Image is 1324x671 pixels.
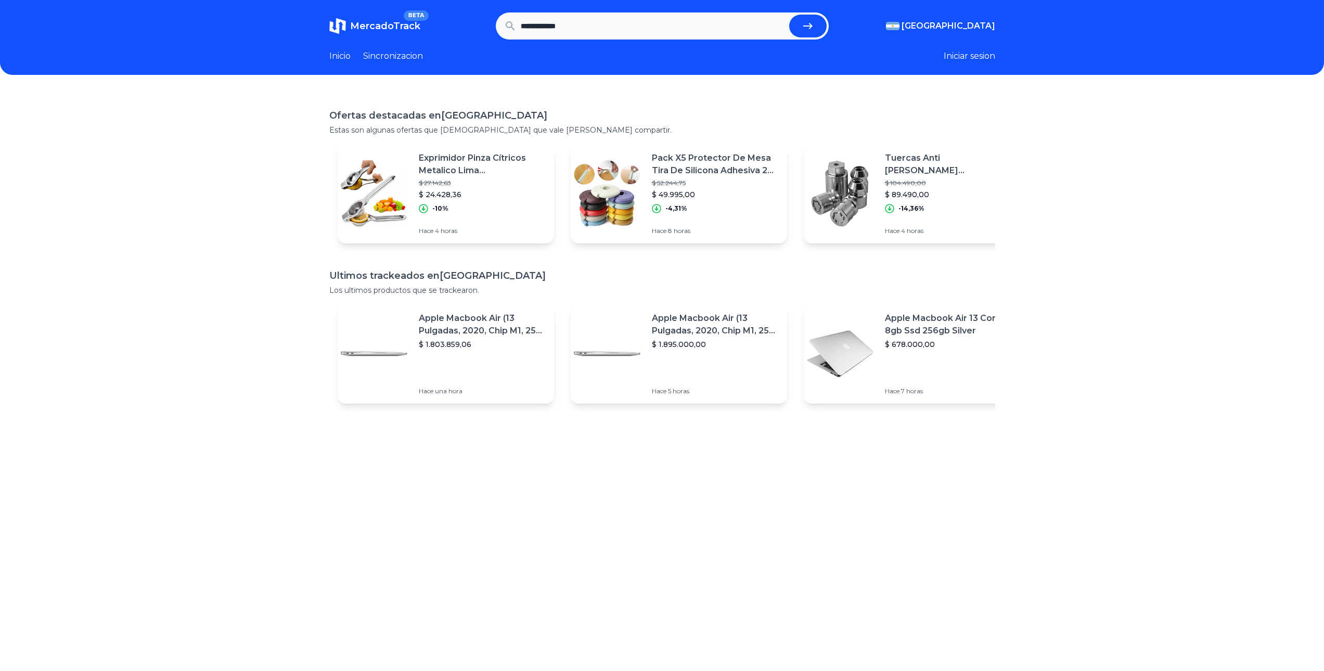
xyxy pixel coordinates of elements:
img: Argentina [886,22,899,30]
p: Exprimidor Pinza Cítricos Metalico Lima [PERSON_NAME] Profesional [419,152,546,177]
img: Featured image [338,157,410,230]
button: [GEOGRAPHIC_DATA] [886,20,995,32]
p: -10% [432,204,448,213]
p: Hace 8 horas [652,227,779,235]
p: $ 89.490,00 [885,189,1012,200]
p: Apple Macbook Air (13 Pulgadas, 2020, Chip M1, 256 Gb De Ssd, 8 Gb De Ram) - Plata [652,312,779,337]
p: $ 24.428,36 [419,189,546,200]
img: MercadoTrack [329,18,346,34]
a: Featured imageApple Macbook Air (13 Pulgadas, 2020, Chip M1, 256 Gb De Ssd, 8 Gb De Ram) - Plata$... [571,304,787,404]
p: $ 1.803.859,06 [419,339,546,350]
img: Featured image [571,317,644,390]
p: $ 52.244,75 [652,179,779,187]
p: -14,36% [898,204,924,213]
a: Sincronizacion [363,50,423,62]
p: Tuercas Anti [PERSON_NAME] [PERSON_NAME] Cruze/ Onix/ Prisma/tracker [885,152,1012,177]
h1: Ofertas destacadas en [GEOGRAPHIC_DATA] [329,108,995,123]
a: Featured imageTuercas Anti [PERSON_NAME] [PERSON_NAME] Cruze/ Onix/ Prisma/tracker$ 104.490,00$ 8... [804,144,1020,243]
a: Inicio [329,50,351,62]
p: $ 49.995,00 [652,189,779,200]
p: Hace 7 horas [885,387,1012,395]
a: Featured imagePack X5 Protector De Mesa Tira De Silicona Adhesiva 2 Metros$ 52.244,75$ 49.995,00-... [571,144,787,243]
a: Featured imageExprimidor Pinza Cítricos Metalico Lima [PERSON_NAME] Profesional$ 27.142,63$ 24.42... [338,144,554,243]
p: Apple Macbook Air 13 Core I5 8gb Ssd 256gb Silver [885,312,1012,337]
h1: Ultimos trackeados en [GEOGRAPHIC_DATA] [329,268,995,283]
p: $ 678.000,00 [885,339,1012,350]
p: Hace 5 horas [652,387,779,395]
img: Featured image [338,317,410,390]
p: $ 27.142,63 [419,179,546,187]
a: Featured imageApple Macbook Air (13 Pulgadas, 2020, Chip M1, 256 Gb De Ssd, 8 Gb De Ram) - Plata$... [338,304,554,404]
p: Hace 4 horas [885,227,1012,235]
img: Featured image [804,317,877,390]
span: MercadoTrack [350,20,420,32]
p: Estas son algunas ofertas que [DEMOGRAPHIC_DATA] que vale [PERSON_NAME] compartir. [329,125,995,135]
p: $ 1.895.000,00 [652,339,779,350]
img: Featured image [804,157,877,230]
p: Hace 4 horas [419,227,546,235]
img: Featured image [571,157,644,230]
p: Los ultimos productos que se trackearon. [329,285,995,295]
p: $ 104.490,00 [885,179,1012,187]
p: Pack X5 Protector De Mesa Tira De Silicona Adhesiva 2 Metros [652,152,779,177]
a: MercadoTrackBETA [329,18,420,34]
p: -4,31% [665,204,687,213]
button: Iniciar sesion [944,50,995,62]
a: Featured imageApple Macbook Air 13 Core I5 8gb Ssd 256gb Silver$ 678.000,00Hace 7 horas [804,304,1020,404]
span: BETA [404,10,428,21]
p: Hace una hora [419,387,546,395]
span: [GEOGRAPHIC_DATA] [902,20,995,32]
p: Apple Macbook Air (13 Pulgadas, 2020, Chip M1, 256 Gb De Ssd, 8 Gb De Ram) - Plata [419,312,546,337]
